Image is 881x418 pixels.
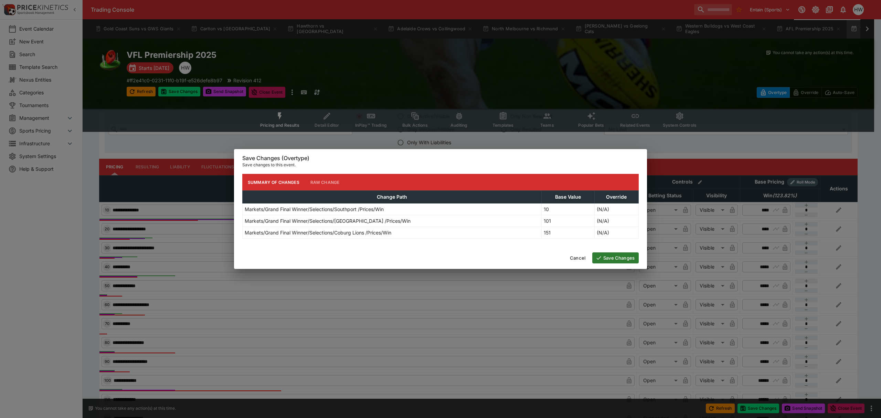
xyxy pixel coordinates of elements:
[243,191,542,203] th: Change Path
[594,191,638,203] th: Override
[245,206,384,213] p: Markets/Grand Final Winner/Selections/Southport /Prices/Win
[541,191,594,203] th: Base Value
[242,161,639,168] p: Save changes to this event.
[566,252,590,263] button: Cancel
[242,155,639,162] h6: Save Changes (Overtype)
[541,215,594,227] td: 101
[592,252,639,263] button: Save Changes
[594,203,638,215] td: (N/A)
[594,215,638,227] td: (N/A)
[541,203,594,215] td: 10
[305,174,345,190] button: Raw Change
[541,227,594,239] td: 151
[242,174,305,190] button: Summary of Changes
[594,227,638,239] td: (N/A)
[245,229,391,236] p: Markets/Grand Final Winner/Selections/Coburg Lions /Prices/Win
[245,217,411,224] p: Markets/Grand Final Winner/Selections/[GEOGRAPHIC_DATA] /Prices/Win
